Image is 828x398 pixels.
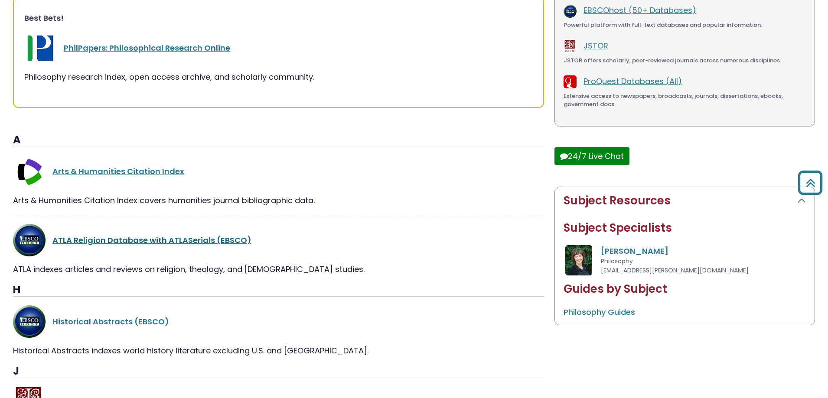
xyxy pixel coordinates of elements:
[564,56,806,65] div: JSTOR offers scholarly, peer-reviewed journals across numerous disciplines.
[564,221,806,235] h2: Subject Specialists
[584,5,696,16] a: EBSCOhost (50+ Databases)
[555,187,815,214] button: Subject Resources
[64,42,230,53] a: PhilPapers: Philosophical Research Online
[601,246,668,256] a: [PERSON_NAME]
[52,166,184,177] a: Arts & Humanities Citation Index
[13,194,544,206] div: Arts & Humanities Citation Index covers humanities journal bibliographic data.
[13,365,544,378] h3: J
[13,345,544,356] div: Historical Abstracts indexes world history literature excluding U.S. and [GEOGRAPHIC_DATA].
[554,147,629,165] button: 24/7 Live Chat
[564,92,806,109] div: Extensive access to newspapers, broadcasts, journals, dissertations, ebooks, government docs.
[601,266,749,275] span: [EMAIL_ADDRESS][PERSON_NAME][DOMAIN_NAME]
[24,71,533,83] div: Philosophy research index, open access archive, and scholarly community.
[564,307,635,317] a: Philosophy Guides
[584,76,682,87] a: ProQuest Databases (All)
[52,235,251,246] a: ATLA Religion Database with ATLASerials (EBSCO)
[564,21,806,29] div: Powerful platform with full-text databases and popular information.
[13,134,544,147] h3: A
[565,245,592,275] img: Sarah McClure Kolk
[24,13,533,23] h3: Best Bets!
[584,40,608,51] a: JSTOR
[601,257,633,265] span: Philosophy
[795,175,826,191] a: Back to Top
[52,316,169,327] a: Historical Abstracts (EBSCO)
[13,284,544,297] h3: H
[564,282,806,296] h2: Guides by Subject
[13,263,544,275] div: ATLA indexes articles and reviews on religion, theology, and [DEMOGRAPHIC_DATA] studies.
